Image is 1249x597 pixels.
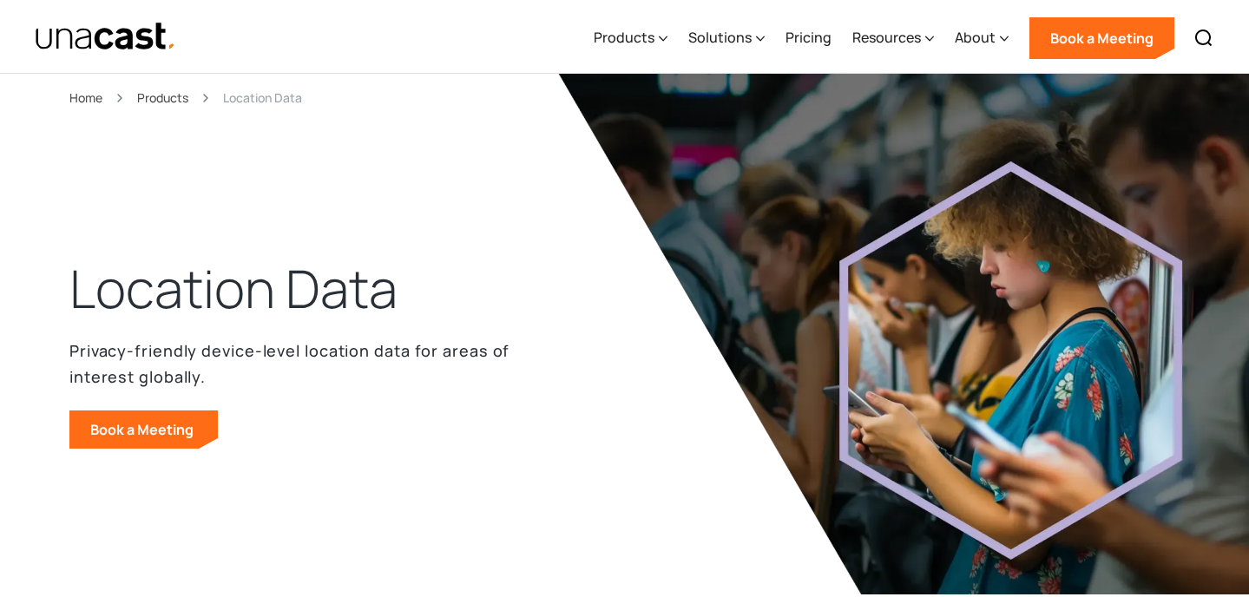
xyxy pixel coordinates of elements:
[35,22,176,52] img: Unacast text logo
[688,3,765,74] div: Solutions
[69,254,398,324] h1: Location Data
[223,88,302,108] div: Location Data
[69,88,102,108] a: Home
[1193,28,1214,49] img: Search icon
[137,88,188,108] a: Products
[786,3,832,74] a: Pricing
[688,27,752,48] div: Solutions
[955,27,996,48] div: About
[35,22,176,52] a: home
[69,410,218,449] a: Book a Meeting
[852,3,934,74] div: Resources
[852,27,921,48] div: Resources
[594,3,667,74] div: Products
[955,3,1009,74] div: About
[594,27,654,48] div: Products
[1029,17,1174,59] a: Book a Meeting
[69,338,521,390] p: Privacy-friendly device-level location data for areas of interest globally.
